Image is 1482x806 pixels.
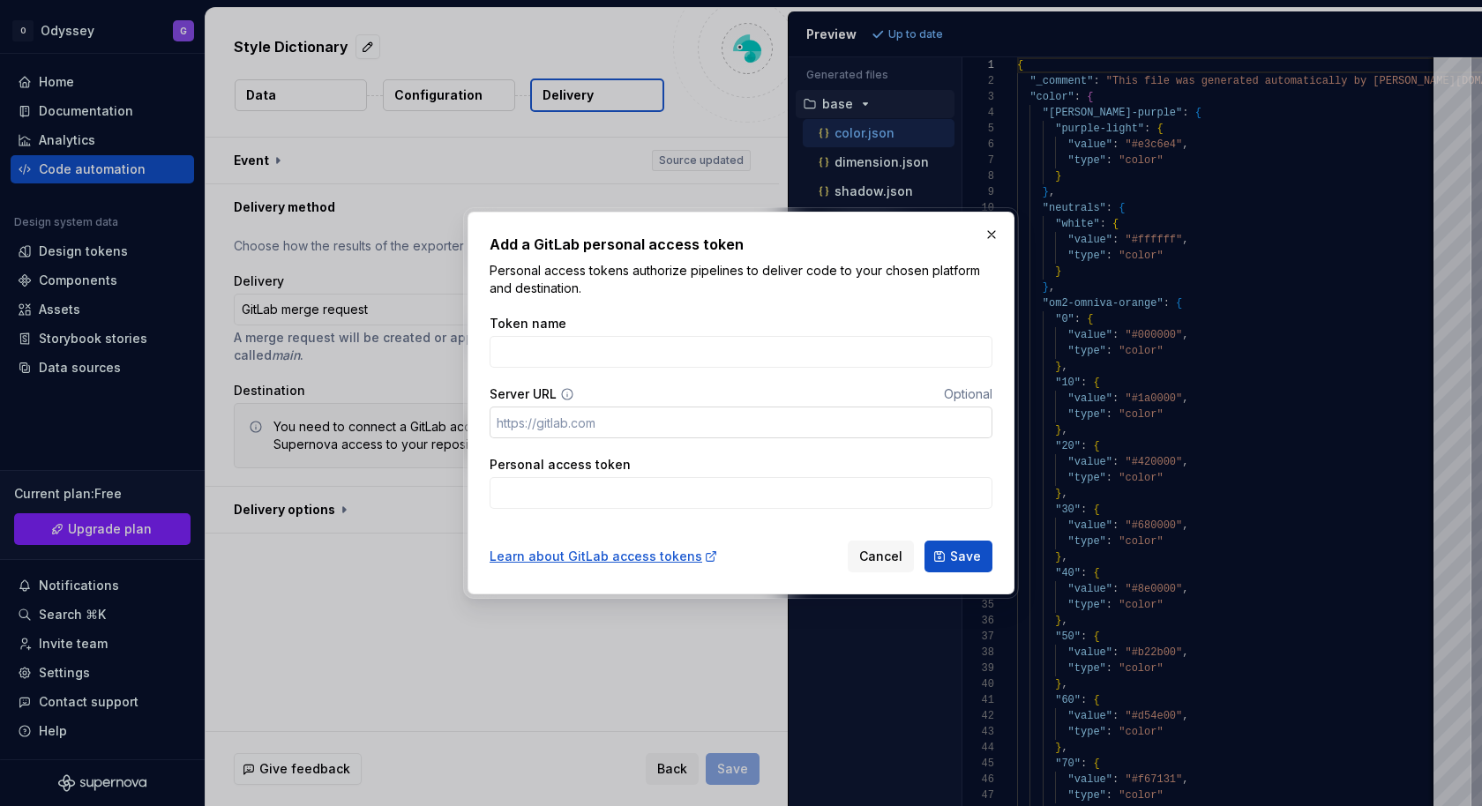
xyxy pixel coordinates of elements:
label: Personal access token [490,456,631,474]
label: Token name [490,315,566,332]
span: Save [950,548,981,565]
button: Cancel [848,541,914,572]
button: Save [924,541,992,572]
a: Learn about GitLab access tokens [490,548,718,565]
input: https://gitlab.com [490,407,992,438]
span: Optional [944,386,992,401]
label: Server URL [490,385,557,403]
span: Cancel [859,548,902,565]
h2: Add a GitLab personal access token [490,234,992,255]
p: Personal access tokens authorize pipelines to deliver code to your chosen platform and destination. [490,262,992,297]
